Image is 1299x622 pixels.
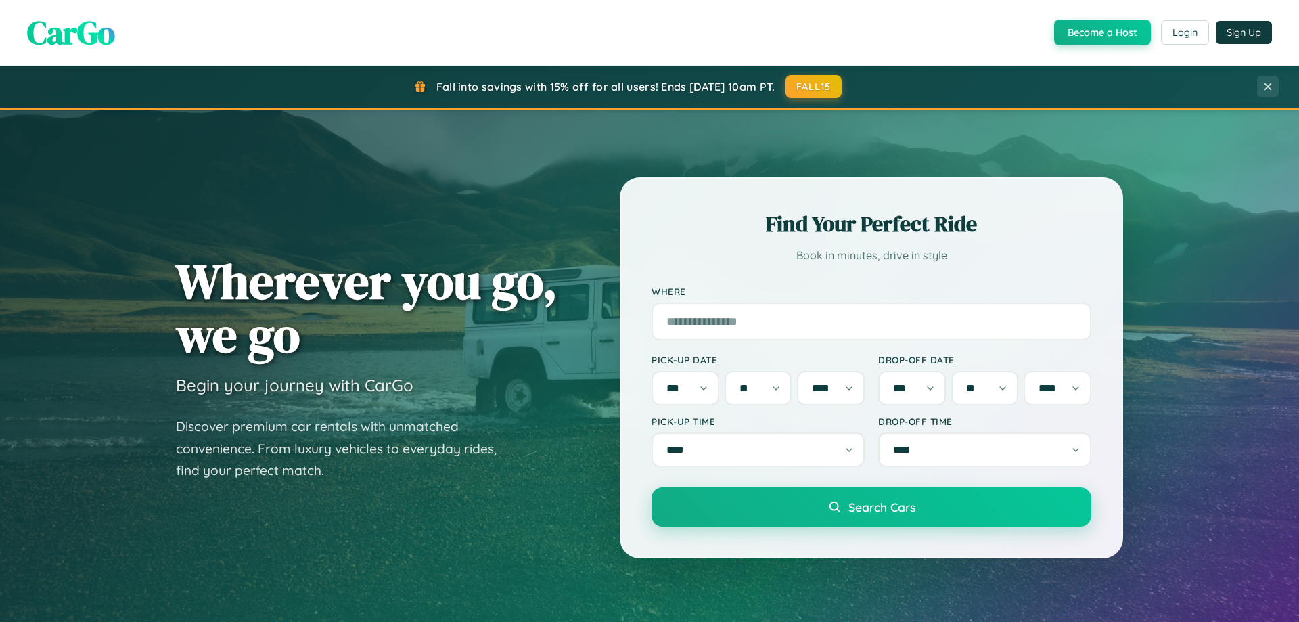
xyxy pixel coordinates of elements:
label: Where [652,286,1091,297]
h3: Begin your journey with CarGo [176,375,413,395]
button: Become a Host [1054,20,1151,45]
label: Pick-up Time [652,416,865,427]
label: Drop-off Time [878,416,1091,427]
p: Discover premium car rentals with unmatched convenience. From luxury vehicles to everyday rides, ... [176,416,514,482]
button: FALL15 [785,75,842,98]
h1: Wherever you go, we go [176,254,557,361]
label: Pick-up Date [652,354,865,365]
span: CarGo [27,10,115,55]
span: Fall into savings with 15% off for all users! Ends [DATE] 10am PT. [436,80,775,93]
p: Book in minutes, drive in style [652,246,1091,265]
label: Drop-off Date [878,354,1091,365]
span: Search Cars [848,499,915,514]
button: Search Cars [652,487,1091,527]
button: Login [1161,20,1209,45]
h2: Find Your Perfect Ride [652,209,1091,239]
button: Sign Up [1216,21,1272,44]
